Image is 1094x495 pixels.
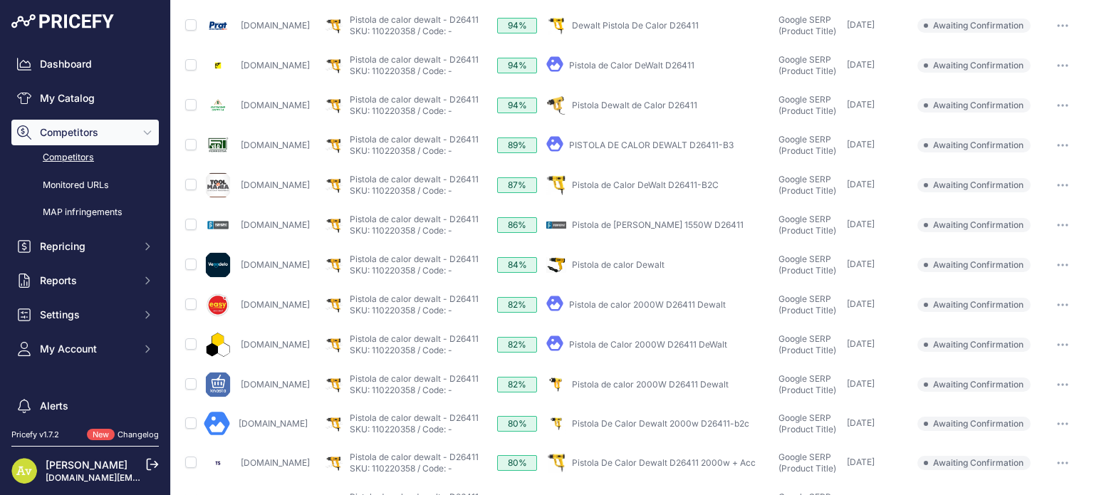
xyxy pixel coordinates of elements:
[847,378,875,389] span: [DATE]
[572,219,744,230] a: Pistola de [PERSON_NAME] 1550W D26411
[11,51,159,77] a: Dashboard
[241,140,310,150] a: [DOMAIN_NAME]
[572,179,719,190] a: Pistola de Calor DeWalt D26411-B2C
[497,98,537,113] div: 94%
[917,377,1031,392] span: Awaiting Confirmation
[778,134,836,156] span: Google SERP (Product Title)
[350,412,479,423] a: Pistola de calor dewalt - D26411
[497,377,537,392] div: 82%
[11,336,159,362] button: My Account
[778,94,836,116] span: Google SERP (Product Title)
[778,452,836,474] span: Google SERP (Product Title)
[40,239,133,254] span: Repricing
[40,125,133,140] span: Competitors
[241,379,310,390] a: [DOMAIN_NAME]
[778,214,836,236] span: Google SERP (Product Title)
[917,258,1031,272] span: Awaiting Confirmation
[11,200,159,225] a: MAP infringements
[11,120,159,145] button: Competitors
[350,373,479,384] a: Pistola de calor dewalt - D26411
[778,254,836,276] span: Google SERP (Product Title)
[241,219,310,230] a: [DOMAIN_NAME]
[239,418,308,429] a: [DOMAIN_NAME]
[350,333,479,344] a: Pistola de calor dewalt - D26411
[350,105,452,116] a: SKU: 110220358 / Code: -
[497,297,537,313] div: 82%
[11,14,114,28] img: Pricefy Logo
[350,66,452,76] a: SKU: 110220358 / Code: -
[569,60,694,71] a: Pistola de Calor DeWalt D26411
[572,100,697,110] a: Pistola Dewalt de Calor D26411
[11,234,159,259] button: Repricing
[350,293,479,304] a: Pistola de calor dewalt - D26411
[40,273,133,288] span: Reports
[917,58,1031,73] span: Awaiting Confirmation
[11,393,159,419] a: Alerts
[350,145,452,156] a: SKU: 110220358 / Code: -
[572,418,749,429] a: Pistola De Calor Dewalt 2000w D26411-b2c
[569,299,726,310] a: Pistola de calor 2000W D26411 Dewalt
[847,338,875,349] span: [DATE]
[847,219,875,229] span: [DATE]
[917,298,1031,312] span: Awaiting Confirmation
[917,338,1031,352] span: Awaiting Confirmation
[917,138,1031,152] span: Awaiting Confirmation
[241,20,310,31] a: [DOMAIN_NAME]
[569,339,727,350] a: Pistola de Calor 2000W D26411 DeWalt
[569,140,734,150] a: PISTOLA DE CALOR DEWALT D26411-B3
[497,217,537,233] div: 86%
[572,20,699,31] a: Dewalt Pistola De Calor D26411
[778,333,836,355] span: Google SERP (Product Title)
[350,225,452,236] a: SKU: 110220358 / Code: -
[497,455,537,471] div: 80%
[11,173,159,198] a: Monitored URLs
[847,298,875,309] span: [DATE]
[350,54,479,65] a: Pistola de calor dewalt - D26411
[497,257,537,273] div: 84%
[847,19,875,30] span: [DATE]
[11,145,159,170] a: Competitors
[497,416,537,432] div: 80%
[350,452,479,462] a: Pistola de calor dewalt - D26411
[917,19,1031,33] span: Awaiting Confirmation
[11,429,59,441] div: Pricefy v1.7.2
[917,98,1031,113] span: Awaiting Confirmation
[847,417,875,428] span: [DATE]
[350,345,452,355] a: SKU: 110220358 / Code: -
[350,305,452,316] a: SKU: 110220358 / Code: -
[350,14,479,25] a: Pistola de calor dewalt - D26411
[847,99,875,110] span: [DATE]
[572,379,729,390] a: Pistola de calor 2000W D26411 Dewalt
[46,472,266,483] a: [DOMAIN_NAME][EMAIL_ADDRESS][DOMAIN_NAME]
[241,259,310,270] a: [DOMAIN_NAME]
[350,174,479,184] a: Pistola de calor dewalt - D26411
[350,385,452,395] a: SKU: 110220358 / Code: -
[497,177,537,193] div: 87%
[497,137,537,153] div: 89%
[11,268,159,293] button: Reports
[778,54,836,76] span: Google SERP (Product Title)
[917,178,1031,192] span: Awaiting Confirmation
[847,179,875,189] span: [DATE]
[572,457,756,468] a: Pistola De Calor Dewalt D26411 2000w + Acc
[778,174,836,196] span: Google SERP (Product Title)
[917,417,1031,431] span: Awaiting Confirmation
[497,58,537,73] div: 94%
[572,259,665,270] a: Pistola de calor Dewalt
[350,26,452,36] a: SKU: 110220358 / Code: -
[778,14,836,36] span: Google SERP (Product Title)
[350,254,479,264] a: Pistola de calor dewalt - D26411
[350,424,452,434] a: SKU: 110220358 / Code: -
[241,299,310,310] a: [DOMAIN_NAME]
[11,51,159,473] nav: Sidebar
[350,134,479,145] a: Pistola de calor dewalt - D26411
[350,185,452,196] a: SKU: 110220358 / Code: -
[778,412,836,434] span: Google SERP (Product Title)
[40,308,133,322] span: Settings
[241,60,310,71] a: [DOMAIN_NAME]
[497,18,537,33] div: 94%
[350,463,452,474] a: SKU: 110220358 / Code: -
[11,302,159,328] button: Settings
[241,457,310,468] a: [DOMAIN_NAME]
[350,265,452,276] a: SKU: 110220358 / Code: -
